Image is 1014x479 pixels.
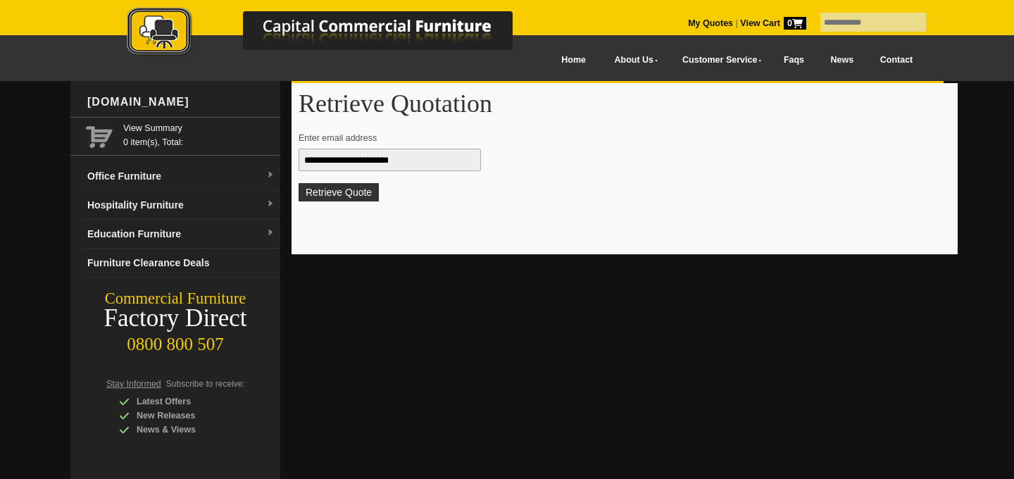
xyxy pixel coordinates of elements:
[123,121,275,147] span: 0 item(s), Total:
[82,249,280,278] a: Furniture Clearance Deals
[119,409,253,423] div: New Releases
[599,44,667,76] a: About Us
[123,121,275,135] a: View Summary
[770,44,818,76] a: Faqs
[299,183,379,201] button: Retrieve Quote
[688,18,733,28] a: My Quotes
[70,289,280,309] div: Commercial Furniture
[818,44,867,76] a: News
[119,394,253,409] div: Latest Offers
[119,423,253,437] div: News & Views
[82,81,280,123] div: [DOMAIN_NAME]
[88,7,581,63] a: Capital Commercial Furniture Logo
[266,229,275,237] img: dropdown
[266,171,275,180] img: dropdown
[82,191,280,220] a: Hospitality Furnituredropdown
[299,90,951,117] h1: Retrieve Quotation
[88,7,581,58] img: Capital Commercial Furniture Logo
[299,131,937,145] p: Enter email address
[166,379,245,389] span: Subscribe to receive:
[106,379,161,389] span: Stay Informed
[784,17,806,30] span: 0
[867,44,926,76] a: Contact
[738,18,806,28] a: View Cart0
[740,18,806,28] strong: View Cart
[70,328,280,354] div: 0800 800 507
[82,162,280,191] a: Office Furnituredropdown
[70,309,280,328] div: Factory Direct
[667,44,770,76] a: Customer Service
[266,200,275,209] img: dropdown
[82,220,280,249] a: Education Furnituredropdown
